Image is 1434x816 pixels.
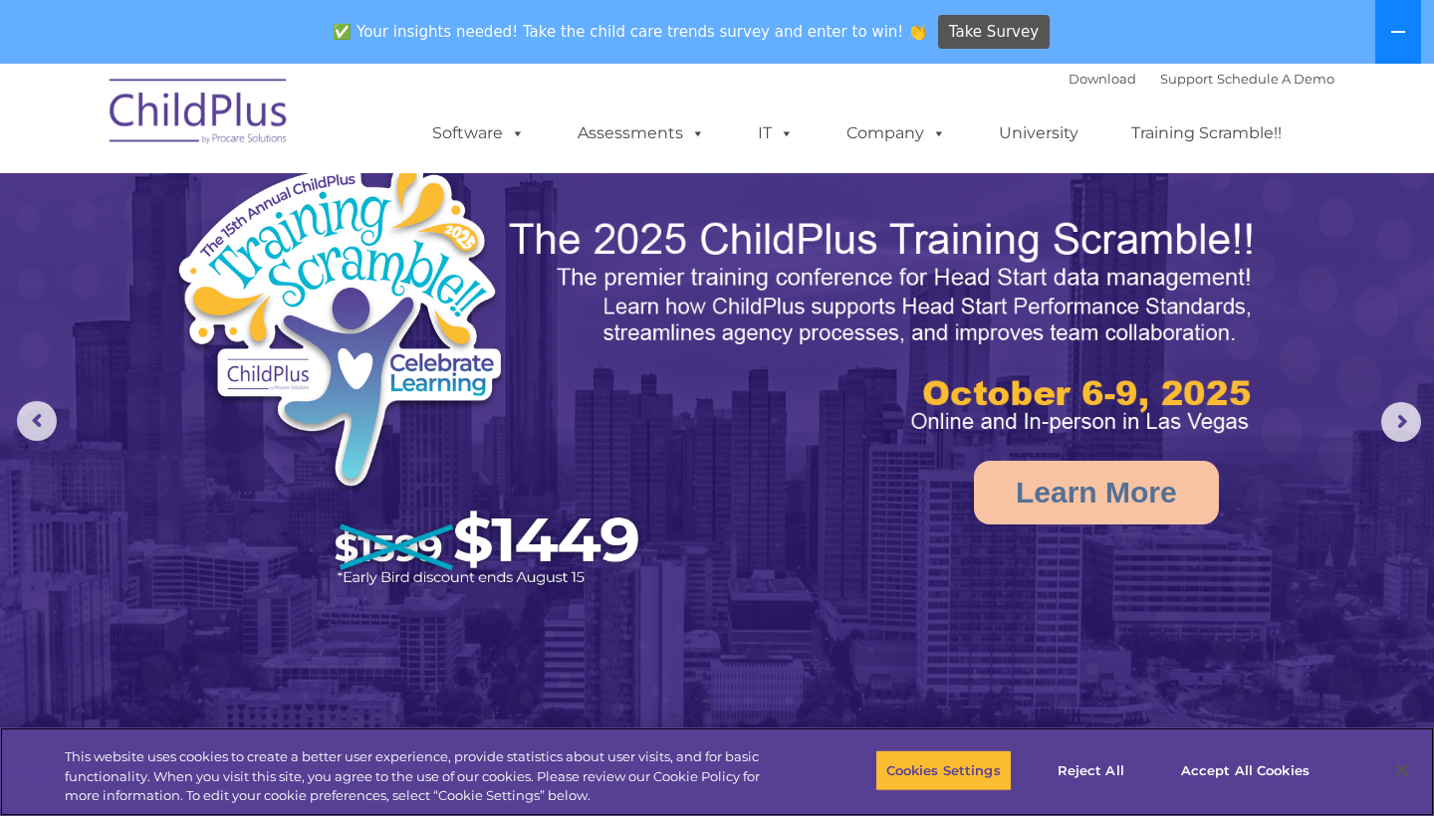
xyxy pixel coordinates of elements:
a: Software [412,113,545,153]
font: | [1069,71,1334,87]
a: Assessments [558,113,725,153]
div: This website uses cookies to create a better user experience, provide statistics about user visit... [65,747,789,806]
a: Learn More [974,461,1219,524]
button: Cookies Settings [875,749,1012,791]
a: Training Scramble!! [1111,113,1302,153]
button: Reject All [1029,749,1153,791]
a: Company [827,113,966,153]
a: Schedule A Demo [1217,71,1334,87]
a: Download [1069,71,1136,87]
span: ✅ Your insights needed! Take the child care trends survey and enter to win! 👏 [326,13,935,52]
span: Take Survey [949,15,1039,50]
button: Accept All Cookies [1170,749,1320,791]
button: Close [1380,748,1424,792]
a: Take Survey [938,15,1051,50]
a: University [979,113,1098,153]
img: ChildPlus by Procare Solutions [100,65,299,164]
a: Support [1160,71,1213,87]
a: IT [738,113,814,153]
